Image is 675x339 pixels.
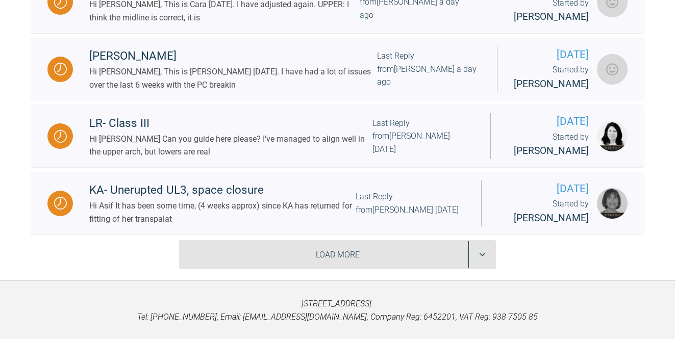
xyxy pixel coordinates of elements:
[54,130,67,143] img: Waiting
[498,180,589,197] span: [DATE]
[514,11,589,22] span: [PERSON_NAME]
[498,197,589,226] div: Started by
[31,38,644,101] a: Waiting[PERSON_NAME]Hi [PERSON_NAME], This is [PERSON_NAME] [DATE]. I have had a lot of issues ov...
[89,181,356,199] div: KA- Unerupted UL3, space closure
[89,65,377,91] div: Hi [PERSON_NAME], This is [PERSON_NAME] [DATE]. I have had a lot of issues over the last 6 weeks ...
[597,121,628,151] img: Hooria Olsen
[31,172,644,235] a: WaitingKA- Unerupted UL3, space closureHi Asif It has been some time, (4 weeks approx) since KA h...
[31,105,644,168] a: WaitingLR- Class IIIHi [PERSON_NAME] Can you guide here please? I've managed to align well in the...
[597,54,628,85] img: Eamon OReilly
[514,145,589,157] span: [PERSON_NAME]
[89,47,377,65] div: [PERSON_NAME]
[597,188,628,219] img: Nicola White
[89,133,372,159] div: Hi [PERSON_NAME] Can you guide here please? I've managed to align well in the upper arch, but low...
[54,197,67,210] img: Waiting
[514,78,589,90] span: [PERSON_NAME]
[377,49,481,89] div: Last Reply from [PERSON_NAME] a day ago
[507,131,589,159] div: Started by
[514,63,589,92] div: Started by
[89,199,356,225] div: Hi Asif It has been some time, (4 weeks approx) since KA has returned for fitting of her transpalat
[372,117,473,156] div: Last Reply from [PERSON_NAME] [DATE]
[54,63,67,75] img: Waiting
[179,240,496,270] div: Load More
[514,46,589,63] span: [DATE]
[16,297,659,323] p: [STREET_ADDRESS]. Tel: [PHONE_NUMBER], Email: [EMAIL_ADDRESS][DOMAIN_NAME], Company Reg: 6452201,...
[356,190,465,216] div: Last Reply from [PERSON_NAME] [DATE]
[507,113,589,130] span: [DATE]
[89,114,372,133] div: LR- Class III
[514,212,589,224] span: [PERSON_NAME]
